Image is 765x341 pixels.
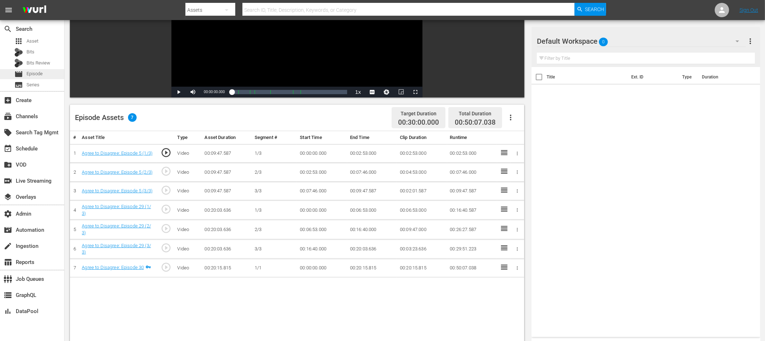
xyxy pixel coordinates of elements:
td: 1/3 [252,144,297,163]
td: 00:04:53.000 [397,163,447,182]
td: 00:09:47.587 [202,182,251,201]
td: 1 [70,144,79,163]
td: 00:07:46.000 [447,163,497,182]
th: Ext. ID [627,67,678,87]
button: Playback Rate [351,87,365,97]
span: play_circle_outline [161,204,171,215]
th: Title [547,67,627,87]
button: more_vert [746,33,755,50]
td: 00:07:46.000 [347,163,397,182]
td: 00:16:40.000 [347,220,397,239]
button: Play [171,87,186,97]
td: 00:20:03.636 [202,239,251,259]
a: Agree to Disagree: Episode 5 (3/3) [82,188,152,193]
div: Default Workspace [537,31,746,51]
td: 00:29:51.223 [447,239,497,259]
button: Captions [365,87,379,97]
td: Video [174,182,202,201]
span: 0 [599,34,608,49]
span: menu [4,6,13,14]
td: Video [174,239,202,259]
a: Agree to Disagree: Episode 29 (3/3) [82,243,151,255]
span: Bits Review [27,59,50,67]
td: 00:02:01.587 [397,182,447,201]
th: Start Time [297,131,347,144]
td: 00:02:53.000 [297,163,347,182]
span: GraphQL [4,291,12,299]
div: Episode Assets [75,113,137,122]
td: 00:26:27.587 [447,220,497,239]
td: 1/1 [252,259,297,278]
button: Mute [186,87,200,97]
span: Channels [4,112,12,121]
span: Schedule [4,144,12,153]
div: Bits [14,48,23,57]
td: 00:09:47.587 [202,144,251,163]
span: play_circle_outline [161,147,171,158]
td: 2/3 [252,163,297,182]
td: 00:02:53.000 [397,144,447,163]
span: Bits [27,48,34,56]
a: Agree to Disagree: Episode 5 (1/3) [82,150,152,156]
a: Agree to Disagree: Episode 5 (2/3) [82,169,152,175]
th: Runtime [447,131,497,144]
td: Video [174,163,202,182]
span: Series [14,81,23,89]
td: 00:20:15.815 [397,259,447,278]
th: Duration [698,67,741,87]
span: 00:50:07.038 [455,118,496,126]
div: Total Duration [455,109,496,119]
span: play_circle_outline [161,223,171,234]
td: 7 [70,259,79,278]
th: Asset Duration [202,131,251,144]
span: 00:30:00.000 [398,119,439,127]
span: Reports [4,258,12,266]
td: 00:09:47.587 [347,182,397,201]
span: Search Tag Mgmt [4,128,12,137]
td: Video [174,201,202,220]
span: Search [4,25,12,33]
a: Sign Out [740,7,758,13]
button: Picture-in-Picture [394,87,408,97]
img: ans4CAIJ8jUAAAAAAAAAAAAAAAAAAAAAAAAgQb4GAAAAAAAAAAAAAAAAAAAAAAAAJMjXAAAAAAAAAAAAAAAAAAAAAAAAgAT5G... [17,2,52,19]
span: Search [585,3,604,16]
div: Progress Bar [232,90,348,94]
th: Asset Title [79,131,156,144]
td: 5 [70,220,79,239]
span: Ingestion [4,242,12,250]
td: 00:20:03.636 [347,239,397,259]
td: Video [174,144,202,163]
td: 00:16:40.587 [447,201,497,220]
td: Video [174,259,202,278]
td: 00:50:07.038 [447,259,497,278]
td: 00:00:00.000 [297,144,347,163]
td: 3/3 [252,239,297,259]
td: 2/3 [252,220,297,239]
th: Type [678,67,698,87]
td: 2 [70,163,79,182]
button: Fullscreen [408,87,422,97]
span: Job Queues [4,275,12,283]
td: 00:00:00.000 [297,201,347,220]
a: Agree to Disagree: Episode 30 [82,265,144,270]
td: 00:00:00.000 [297,259,347,278]
td: 00:09:47.587 [447,182,497,201]
span: Automation [4,226,12,234]
td: 6 [70,239,79,259]
th: Segment # [252,131,297,144]
span: Create [4,96,12,105]
span: Series [27,81,39,88]
td: Video [174,220,202,239]
span: more_vert [746,37,755,45]
div: Bits Review [14,59,23,67]
td: 00:20:03.636 [202,220,251,239]
span: Episode [14,70,23,78]
span: DataPool [4,307,12,316]
td: 00:20:03.636 [202,201,251,220]
span: Episode [27,70,43,77]
span: Asset [27,38,38,45]
span: 7 [128,113,137,122]
td: 00:03:23.636 [397,239,447,259]
th: Type [174,131,202,144]
button: Jump To Time [379,87,394,97]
